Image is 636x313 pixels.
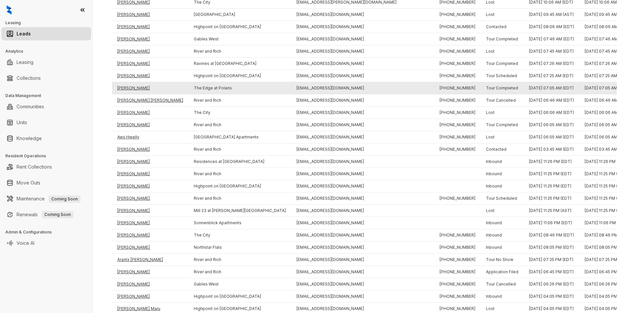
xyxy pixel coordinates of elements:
h3: Admin & Configurations [5,229,92,235]
td: [DATE] 11:26 PM (EDT) [524,156,579,168]
a: Rent Collections [17,160,52,174]
td: [PERSON_NAME] [112,205,188,217]
h3: Resident Operations [5,153,92,159]
li: Move Outs [1,176,91,189]
td: [DATE] 04:05 PM (EDT) [579,290,635,303]
td: [PHONE_NUMBER] [434,9,481,21]
a: Leads [17,27,31,40]
a: Voice AI [17,236,34,250]
li: Collections [1,72,91,85]
td: [PERSON_NAME] [112,82,188,94]
td: [PERSON_NAME] [112,266,188,278]
td: Tour Cancelled [481,278,524,290]
td: [PHONE_NUMBER] [434,33,481,45]
td: Ravines at [GEOGRAPHIC_DATA] [188,58,291,70]
td: [EMAIL_ADDRESS][DOMAIN_NAME] [291,21,434,33]
td: Inbound [481,290,524,303]
td: [EMAIL_ADDRESS][DOMAIN_NAME] [291,58,434,70]
td: Highpoint on [GEOGRAPHIC_DATA] [188,180,291,192]
td: [DATE] 07:25 AM (EDT) [579,70,635,82]
td: [DATE] 11:25 PM (AST) [579,205,635,217]
td: [EMAIL_ADDRESS][DOMAIN_NAME] [291,45,434,58]
td: [DATE] 07:25 PM (EDT) [524,254,579,266]
a: Communities [17,100,44,113]
td: [PHONE_NUMBER] [434,119,481,131]
td: [EMAIL_ADDRESS][DOMAIN_NAME] [291,205,434,217]
td: [DATE] 06:05 AM (EDT) [579,131,635,143]
td: [EMAIL_ADDRESS][DOMAIN_NAME] [291,131,434,143]
a: RenewalsComing Soon [17,208,74,221]
td: [DATE] 06:26 PM (EDT) [579,278,635,290]
td: Mill 23 at [PERSON_NAME][GEOGRAPHIC_DATA] [188,205,291,217]
td: [EMAIL_ADDRESS][DOMAIN_NAME] [291,254,434,266]
td: Tour Completed [481,82,524,94]
td: River and Rich [188,119,291,131]
td: [DATE] 11:25 PM (EDT) [524,192,579,205]
td: [DATE] 03:45 AM (EDT) [524,143,579,156]
td: [PHONE_NUMBER] [434,58,481,70]
td: River and Rich [188,192,291,205]
td: River and Rich [188,254,291,266]
td: [PERSON_NAME] [112,21,188,33]
td: [PERSON_NAME] [112,107,188,119]
a: Leasing [17,56,33,69]
td: Tour No Show [481,254,524,266]
li: Voice AI [1,236,91,250]
td: [PHONE_NUMBER] [434,192,481,205]
td: [DATE] 11:26 PM (EDT) [579,156,635,168]
td: Residences at [GEOGRAPHIC_DATA] [188,156,291,168]
li: Communities [1,100,91,113]
td: [DATE] 06:46 AM (EDT) [524,94,579,107]
td: [DATE] 08:06 AM (EDT) [579,21,635,33]
td: Lost [481,205,524,217]
a: Move Outs [17,176,40,189]
td: [DATE] 11:25 PM (EDT) [524,180,579,192]
td: Tour Completed [481,119,524,131]
td: Lost [481,107,524,119]
td: [EMAIL_ADDRESS][DOMAIN_NAME] [291,143,434,156]
td: River and Rich [188,168,291,180]
td: [DATE] 03:45 AM (EDT) [579,143,635,156]
td: [EMAIL_ADDRESS][DOMAIN_NAME] [291,9,434,21]
td: [PHONE_NUMBER] [434,143,481,156]
td: Highpoint on [GEOGRAPHIC_DATA] [188,70,291,82]
td: [DATE] 11:06 PM (EDT) [579,217,635,229]
td: [DATE] 07:25 AM (EDT) [524,70,579,82]
td: [DATE] 08:46 PM (EDT) [579,229,635,241]
li: Knowledge [1,132,91,145]
li: Leads [1,27,91,40]
td: [DATE] 07:46 AM (EDT) [579,33,635,45]
td: Sonnenblick Apartments [188,217,291,229]
td: [EMAIL_ADDRESS][DOMAIN_NAME] [291,94,434,107]
td: [PERSON_NAME] [112,9,188,21]
a: Collections [17,72,41,85]
td: [PERSON_NAME] [112,278,188,290]
td: [DATE] 11:25 PM (EDT) [524,168,579,180]
td: [DATE] 08:46 PM (EDT) [524,229,579,241]
td: [EMAIL_ADDRESS][DOMAIN_NAME] [291,290,434,303]
td: [PHONE_NUMBER] [434,229,481,241]
td: [DATE] 06:46 AM (EDT) [579,94,635,107]
a: Units [17,116,27,129]
td: [EMAIL_ADDRESS][DOMAIN_NAME] [291,217,434,229]
li: Leasing [1,56,91,69]
td: River and Rich [188,266,291,278]
td: [PHONE_NUMBER] [434,241,481,254]
td: [PERSON_NAME] [112,70,188,82]
td: Inbound [481,241,524,254]
td: [EMAIL_ADDRESS][DOMAIN_NAME] [291,278,434,290]
li: Maintenance [1,192,91,205]
td: [EMAIL_ADDRESS][DOMAIN_NAME] [291,266,434,278]
td: [EMAIL_ADDRESS][DOMAIN_NAME] [291,107,434,119]
h3: Data Management [5,93,92,99]
td: [PERSON_NAME] [112,180,188,192]
td: [PERSON_NAME] [PERSON_NAME] [112,94,188,107]
td: [EMAIL_ADDRESS][DOMAIN_NAME] [291,192,434,205]
td: [DATE] 08:06 AM (EDT) [524,21,579,33]
td: Tour Scheduled [481,70,524,82]
td: [DATE] 07:45 AM (EDT) [524,45,579,58]
td: [PHONE_NUMBER] [434,21,481,33]
td: River and Rich [188,45,291,58]
td: Gables West [188,278,291,290]
td: [PERSON_NAME] [112,168,188,180]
